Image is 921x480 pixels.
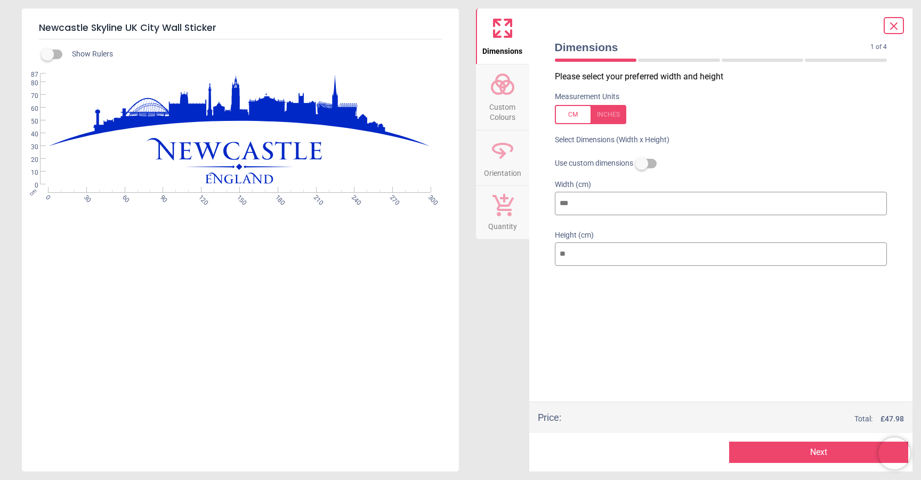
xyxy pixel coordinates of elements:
[18,104,38,113] span: 60
[18,168,38,177] span: 10
[577,414,904,425] div: Total:
[39,17,442,39] h5: Newcastle Skyline UK City Wall Sticker
[555,39,871,55] span: Dimensions
[476,131,529,186] button: Orientation
[158,193,165,200] span: 90
[273,193,280,200] span: 180
[350,193,357,200] span: 240
[880,414,904,425] span: £
[426,193,433,200] span: 300
[311,193,318,200] span: 210
[555,180,887,190] label: Width (cm)
[555,71,896,83] p: Please select your preferred width and height
[878,437,910,469] iframe: Brevo live chat
[18,92,38,101] span: 70
[476,64,529,130] button: Custom Colours
[555,230,887,241] label: Height (cm)
[870,43,887,52] span: 1 of 4
[885,414,904,423] span: 47.98
[546,135,669,145] label: Select Dimensions (Width x Height)
[18,130,38,139] span: 40
[18,79,38,88] span: 80
[28,188,38,197] span: cm
[484,163,521,179] span: Orientation
[18,156,38,165] span: 20
[488,216,517,232] span: Quantity
[47,48,459,61] div: Show Rulers
[196,193,203,200] span: 120
[387,193,394,200] span: 270
[555,158,633,169] span: Use custom dimensions
[476,9,529,64] button: Dimensions
[120,193,127,200] span: 60
[555,92,619,102] label: Measurement Units
[18,70,38,79] span: 87
[235,193,241,200] span: 150
[18,143,38,152] span: 30
[18,117,38,126] span: 50
[18,181,38,190] span: 0
[729,442,908,463] button: Next
[476,186,529,239] button: Quantity
[43,193,50,200] span: 0
[482,41,522,57] span: Dimensions
[538,411,561,424] div: Price :
[82,193,88,200] span: 30
[477,97,528,123] span: Custom Colours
